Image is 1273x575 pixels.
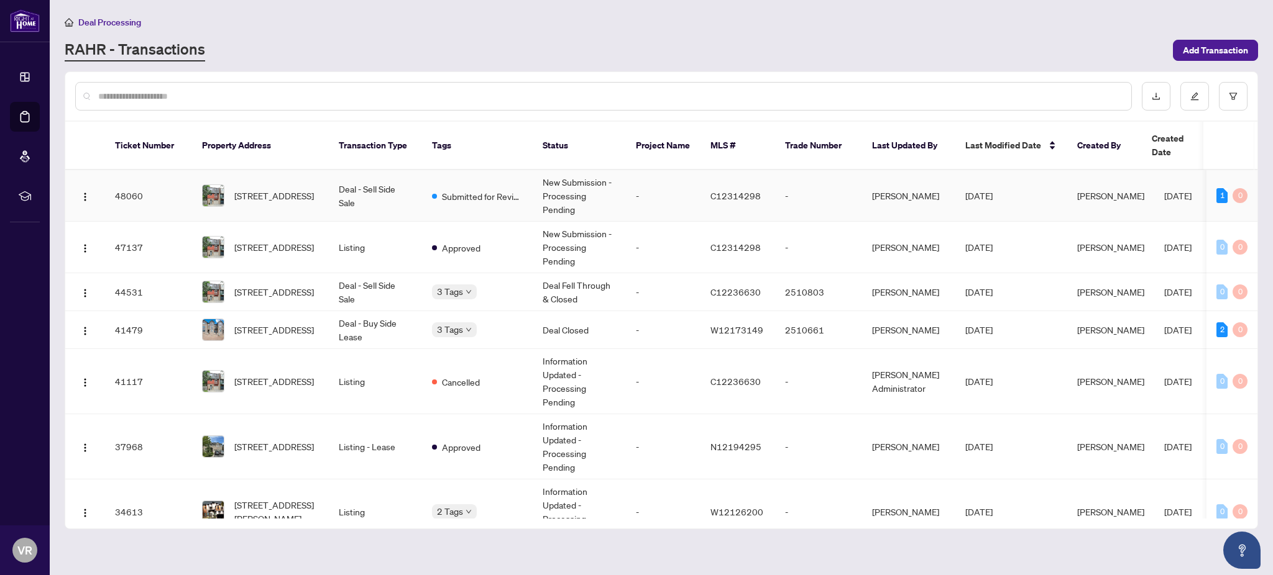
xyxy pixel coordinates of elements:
[422,122,533,170] th: Tags
[701,122,775,170] th: MLS #
[234,440,314,453] span: [STREET_ADDRESS]
[955,122,1067,170] th: Last Modified Date
[78,17,141,28] span: Deal Processing
[234,285,314,299] span: [STREET_ADDRESS]
[1216,374,1228,389] div: 0
[775,122,862,170] th: Trade Number
[1219,82,1248,111] button: filter
[1233,374,1248,389] div: 0
[533,479,626,545] td: Information Updated - Processing Pending
[80,243,90,253] img: Logo
[1233,439,1248,454] div: 0
[965,324,993,335] span: [DATE]
[10,9,40,32] img: logo
[1216,504,1228,519] div: 0
[466,327,472,333] span: down
[329,479,422,545] td: Listing
[533,222,626,273] td: New Submission - Processing Pending
[75,437,95,456] button: Logo
[1077,506,1144,517] span: [PERSON_NAME]
[1152,92,1160,101] span: download
[75,320,95,340] button: Logo
[710,441,761,452] span: N12194295
[75,371,95,391] button: Logo
[775,311,862,349] td: 2510661
[192,122,329,170] th: Property Address
[17,541,32,559] span: VR
[203,185,224,206] img: thumbnail-img
[626,479,701,545] td: -
[862,170,955,222] td: [PERSON_NAME]
[1164,506,1192,517] span: [DATE]
[466,509,472,515] span: down
[75,237,95,257] button: Logo
[1077,242,1144,253] span: [PERSON_NAME]
[80,508,90,518] img: Logo
[1223,532,1261,569] button: Open asap
[442,440,480,454] span: Approved
[533,349,626,414] td: Information Updated - Processing Pending
[105,122,192,170] th: Ticket Number
[1233,284,1248,299] div: 0
[965,190,993,201] span: [DATE]
[965,506,993,517] span: [DATE]
[710,190,761,201] span: C12314298
[1216,322,1228,337] div: 2
[862,349,955,414] td: [PERSON_NAME] Administrator
[442,241,480,255] span: Approved
[775,222,862,273] td: -
[1173,40,1258,61] button: Add Transaction
[203,319,224,340] img: thumbnail-img
[710,506,763,517] span: W12126200
[437,504,463,518] span: 2 Tags
[1180,82,1209,111] button: edit
[1152,132,1204,159] span: Created Date
[775,273,862,311] td: 2510803
[533,311,626,349] td: Deal Closed
[626,414,701,479] td: -
[65,18,73,27] span: home
[626,170,701,222] td: -
[775,349,862,414] td: -
[80,378,90,387] img: Logo
[234,498,319,525] span: [STREET_ADDRESS][PERSON_NAME]
[80,192,90,202] img: Logo
[105,170,192,222] td: 48060
[710,376,761,387] span: C12236630
[1164,441,1192,452] span: [DATE]
[626,222,701,273] td: -
[234,240,314,254] span: [STREET_ADDRESS]
[1142,122,1229,170] th: Created Date
[1229,92,1238,101] span: filter
[234,374,314,388] span: [STREET_ADDRESS]
[862,222,955,273] td: [PERSON_NAME]
[1077,376,1144,387] span: [PERSON_NAME]
[710,242,761,253] span: C12314298
[1183,40,1248,60] span: Add Transaction
[533,122,626,170] th: Status
[203,281,224,302] img: thumbnail-img
[710,324,763,335] span: W12173149
[80,288,90,298] img: Logo
[965,138,1041,152] span: Last Modified Date
[1067,122,1142,170] th: Created By
[437,284,463,299] span: 3 Tags
[75,502,95,522] button: Logo
[329,170,422,222] td: Deal - Sell Side Sale
[965,441,993,452] span: [DATE]
[234,189,314,202] span: [STREET_ADDRESS]
[1216,188,1228,203] div: 1
[775,170,862,222] td: -
[75,282,95,302] button: Logo
[862,479,955,545] td: [PERSON_NAME]
[1077,190,1144,201] span: [PERSON_NAME]
[105,273,192,311] td: 44531
[329,349,422,414] td: Listing
[105,479,192,545] td: 34613
[442,375,480,389] span: Cancelled
[466,289,472,295] span: down
[203,237,224,258] img: thumbnail-img
[1164,324,1192,335] span: [DATE]
[862,414,955,479] td: [PERSON_NAME]
[965,242,993,253] span: [DATE]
